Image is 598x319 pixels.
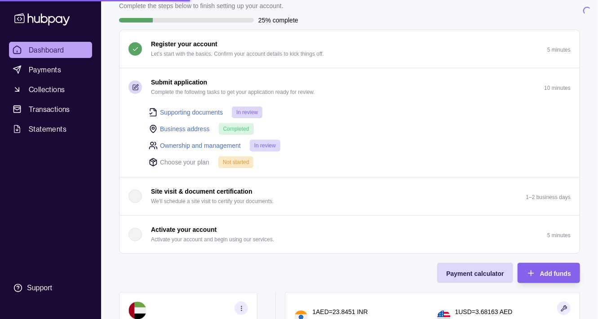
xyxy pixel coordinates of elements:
[455,307,513,317] p: 1 USD = 3.68163 AED
[312,307,368,317] p: 1 AED = 23.8451 INR
[9,81,92,97] a: Collections
[151,235,274,244] p: Activate your account and begin using our services.
[120,30,580,68] button: Register your account Let's start with the basics. Confirm your account details to kick things of...
[526,194,571,200] p: 1–2 business days
[9,62,92,78] a: Payments
[160,107,223,117] a: Supporting documents
[9,121,92,137] a: Statements
[29,64,61,75] span: Payments
[446,270,504,277] span: Payment calculator
[120,177,580,215] button: Site visit & document certification We'll schedule a site visit to certify your documents.1–2 bus...
[223,126,249,132] span: Completed
[27,283,52,293] div: Support
[29,124,66,134] span: Statements
[258,15,298,25] p: 25% complete
[544,85,571,91] p: 10 minutes
[254,142,276,149] span: In review
[236,109,258,115] span: In review
[120,216,580,253] button: Activate your account Activate your account and begin using our services.5 minutes
[119,1,283,11] p: Complete the steps below to finish setting up your account.
[540,270,571,277] span: Add funds
[518,263,580,283] button: Add funds
[151,77,207,87] p: Submit application
[160,141,241,151] a: Ownership and management
[223,159,249,165] span: Not started
[9,42,92,58] a: Dashboard
[120,106,580,177] div: Submit application Complete the following tasks to get your application ready for review.10 minutes
[547,47,571,53] p: 5 minutes
[160,124,210,134] a: Business address
[120,68,580,106] button: Submit application Complete the following tasks to get your application ready for review.10 minutes
[29,44,64,55] span: Dashboard
[547,232,571,239] p: 5 minutes
[151,39,217,49] p: Register your account
[29,84,65,95] span: Collections
[151,186,252,196] p: Site visit & document certification
[9,279,92,297] a: Support
[29,104,70,115] span: Transactions
[151,225,217,235] p: Activate your account
[151,196,274,206] p: We'll schedule a site visit to certify your documents.
[151,87,315,97] p: Complete the following tasks to get your application ready for review.
[160,157,209,167] p: Choose your plan
[9,101,92,117] a: Transactions
[437,263,513,283] button: Payment calculator
[151,49,324,59] p: Let's start with the basics. Confirm your account details to kick things off.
